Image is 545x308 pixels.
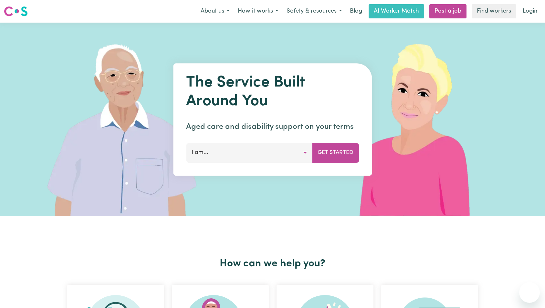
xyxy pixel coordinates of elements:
button: About us [196,5,234,18]
button: Safety & resources [282,5,346,18]
a: Blog [346,4,366,18]
a: Post a job [429,4,466,18]
a: AI Worker Match [369,4,424,18]
a: Careseekers logo [4,4,28,19]
h2: How can we help you? [63,258,482,270]
a: Login [519,4,541,18]
button: How it works [234,5,282,18]
iframe: Button to launch messaging window [519,282,540,303]
img: Careseekers logo [4,5,28,17]
button: I am... [186,143,312,162]
h1: The Service Built Around You [186,74,359,111]
a: Find workers [472,4,516,18]
button: Get Started [312,143,359,162]
p: Aged care and disability support on your terms [186,121,359,133]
